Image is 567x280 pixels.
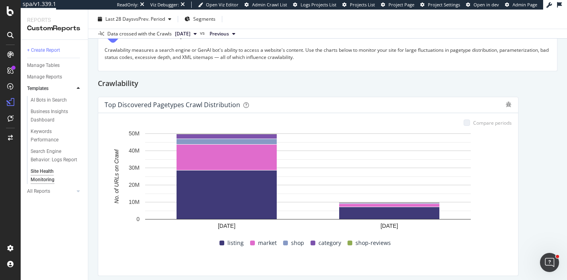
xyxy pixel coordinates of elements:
[105,129,512,237] svg: A chart.
[98,97,518,276] div: Top Discovered Pagetypes Crawl DistributionCompare periodsA chart.listingmarketshopcategoryshop-r...
[31,108,82,124] a: Business Insights Dashboard
[252,2,287,8] span: Admin Crawl List
[293,2,336,8] a: Logs Projects List
[31,96,82,104] a: AI Bots in Search
[105,47,551,60] p: Crawlability measures a search engine or GenAI bot's ability to access a website's content. Use t...
[31,167,82,184] a: Site Health Monitoring
[473,119,512,126] div: Compare periods
[27,73,82,81] a: Manage Reports
[245,2,287,8] a: Admin Crawl List
[206,29,239,39] button: Previous
[117,2,138,8] div: ReadOnly:
[420,2,460,8] a: Project Settings
[474,2,499,8] span: Open in dev
[505,102,512,107] div: bug
[27,84,74,93] a: Templates
[172,29,200,39] button: [DATE]
[105,16,134,22] span: Last 28 Days
[98,78,557,90] div: Crawlability
[193,16,216,22] span: Segments
[31,147,78,164] div: Search Engine Behavior: Logs Report
[206,2,239,8] span: Open Viz Editor
[150,2,179,8] div: Viz Debugger:
[466,2,499,8] a: Open in dev
[291,238,304,248] span: shop
[98,78,138,90] h2: Crawlability
[505,2,537,8] a: Admin Page
[27,24,82,33] div: CustomReports
[388,2,414,8] span: Project Page
[258,238,277,248] span: market
[105,101,240,109] div: Top Discovered Pagetypes Crawl Distribution
[27,61,60,70] div: Manage Tables
[381,223,398,229] text: [DATE]
[27,46,60,55] div: + Create Report
[31,108,76,124] div: Business Insights Dashboard
[129,164,140,171] text: 30M
[355,238,391,248] span: shop-reviews
[27,16,82,24] div: Reports
[342,2,375,8] a: Projects List
[350,2,375,8] span: Projects List
[513,2,537,8] span: Admin Page
[129,182,140,188] text: 20M
[129,199,140,205] text: 10M
[175,30,190,37] span: 2024 Oct. 22nd
[218,223,235,229] text: [DATE]
[227,238,244,248] span: listing
[113,149,120,203] text: No. of URLs on Crawl
[134,16,165,22] span: vs Prev. Period
[31,127,82,144] a: Keywords Performance
[31,147,82,164] a: Search Engine Behavior: Logs Report
[540,253,559,272] iframe: Intercom live chat
[95,13,175,25] button: Last 28 DaysvsPrev. Period
[31,96,67,104] div: AI Bots in Search
[210,30,229,37] span: Previous
[107,30,172,37] div: Data crossed with the Crawls
[31,167,75,184] div: Site Health Monitoring
[98,20,557,71] div: What is Crawlability?Crawlability measures a search engine or GenAI bot's ability to access a web...
[129,130,140,137] text: 50M
[198,2,239,8] a: Open Viz Editor
[27,46,82,55] a: + Create Report
[31,127,75,144] div: Keywords Performance
[381,2,414,8] a: Project Page
[129,147,140,154] text: 40M
[428,2,460,8] span: Project Settings
[136,216,140,222] text: 0
[301,2,336,8] span: Logs Projects List
[27,187,74,196] a: All Reports
[27,73,62,81] div: Manage Reports
[27,84,49,93] div: Templates
[318,238,341,248] span: category
[27,61,82,70] a: Manage Tables
[27,187,50,196] div: All Reports
[181,13,219,25] button: Segments
[200,29,206,37] span: vs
